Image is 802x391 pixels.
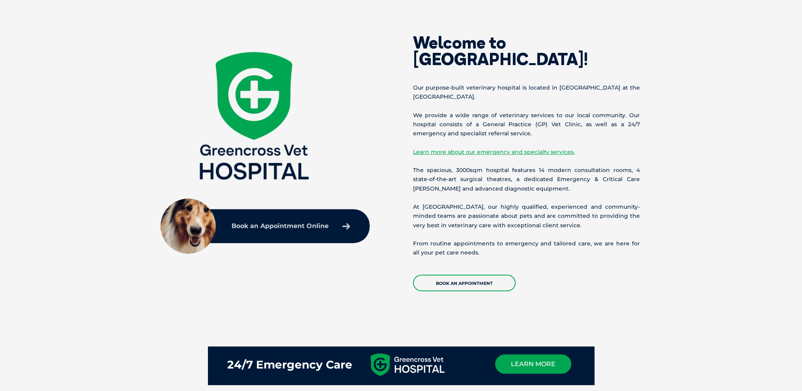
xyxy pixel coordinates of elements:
button: Search [787,36,795,44]
div: 24/7 Emergency Care [227,354,352,375]
p: Book an Appointment Online [232,223,329,229]
a: Book An Appointment [413,275,516,291]
a: Book an Appointment Online [228,219,354,233]
a: learn more [495,354,571,374]
p: We provide a wide range of veterinary services to our local community. Our hospital consists of a... [413,111,640,138]
h2: Welcome to [GEOGRAPHIC_DATA]! [413,34,640,67]
img: GXV_Logo_GXVH_Logo_Horizontal_White-1.png [364,353,451,377]
p: Our purpose-built veterinary hospital is located in [GEOGRAPHIC_DATA] at the [GEOGRAPHIC_DATA]. [413,83,640,101]
p: The spacious, 3000sqm hospital features 14 modern consultation rooms, 4 state-of-the-art surgical... [413,166,640,193]
p: At [GEOGRAPHIC_DATA], our highly qualified, experienced and community-minded teams are passionate... [413,202,640,230]
p: From routine appointments to emergency and tailored care, we are here for all your pet care needs. [413,239,640,257]
a: Learn more about our emergency and specialty services. [413,148,575,155]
